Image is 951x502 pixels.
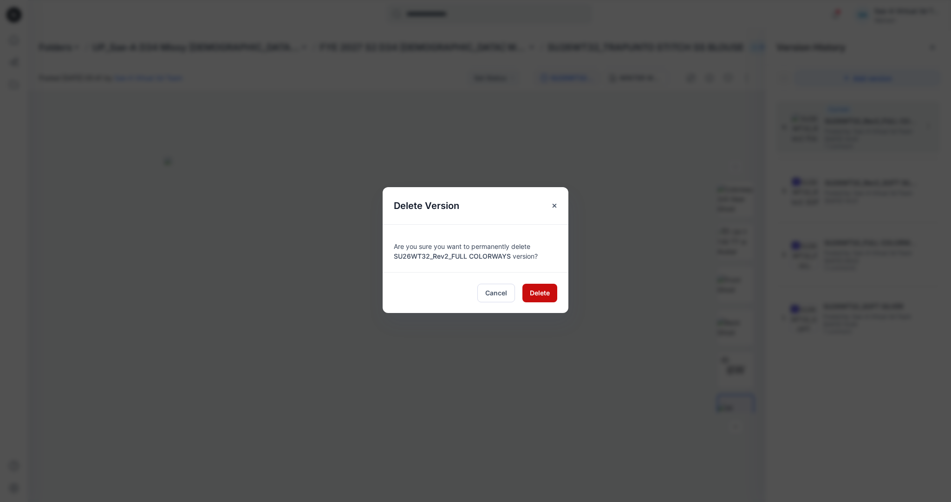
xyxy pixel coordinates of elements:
[477,284,515,302] button: Cancel
[383,187,470,224] h5: Delete Version
[522,284,557,302] button: Delete
[530,288,550,298] span: Delete
[394,252,511,260] span: SU26WT32_Rev2_FULL COLORWAYS
[546,197,563,214] button: Close
[394,236,557,261] div: Are you sure you want to permanently delete version?
[485,288,507,298] span: Cancel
